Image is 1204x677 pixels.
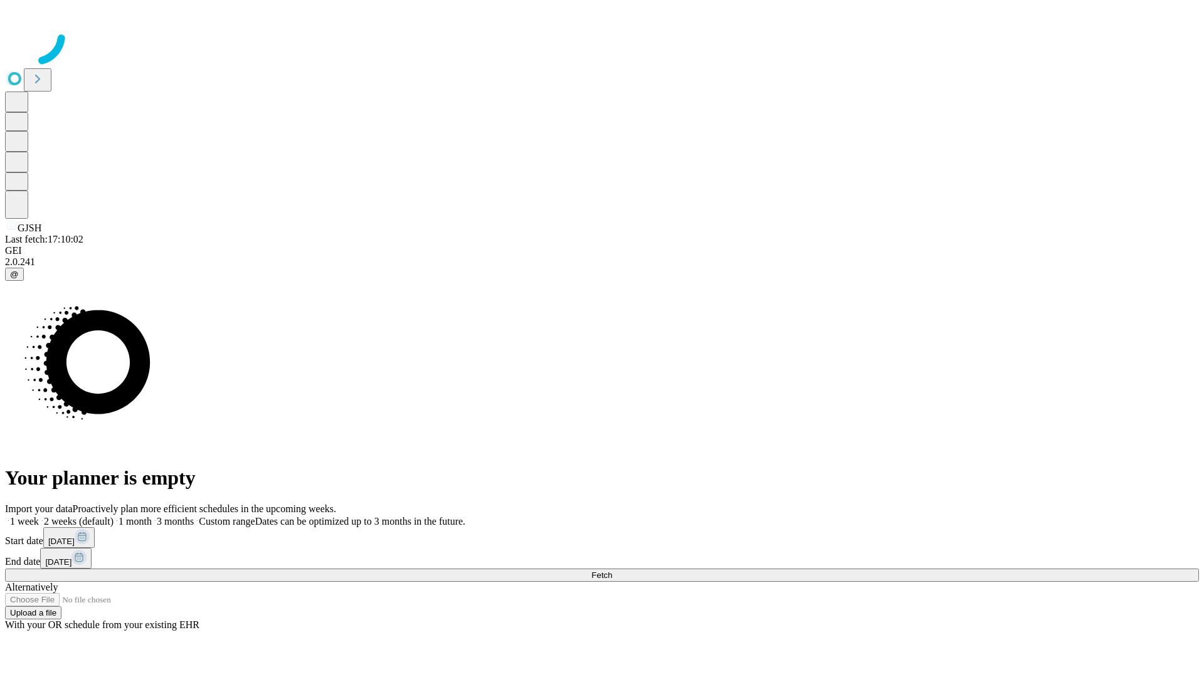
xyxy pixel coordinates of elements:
[5,503,73,514] span: Import your data
[5,548,1199,569] div: End date
[43,527,95,548] button: [DATE]
[5,619,199,630] span: With your OR schedule from your existing EHR
[45,557,71,567] span: [DATE]
[5,268,24,281] button: @
[10,516,39,527] span: 1 week
[10,270,19,279] span: @
[18,223,41,233] span: GJSH
[5,234,83,244] span: Last fetch: 17:10:02
[44,516,114,527] span: 2 weeks (default)
[48,537,75,546] span: [DATE]
[255,516,465,527] span: Dates can be optimized up to 3 months in the future.
[5,527,1199,548] div: Start date
[40,548,92,569] button: [DATE]
[73,503,336,514] span: Proactively plan more efficient schedules in the upcoming weeks.
[5,569,1199,582] button: Fetch
[5,582,58,592] span: Alternatively
[5,466,1199,490] h1: Your planner is empty
[5,256,1199,268] div: 2.0.241
[5,245,1199,256] div: GEI
[199,516,255,527] span: Custom range
[591,570,612,580] span: Fetch
[5,606,61,619] button: Upload a file
[157,516,194,527] span: 3 months
[119,516,152,527] span: 1 month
